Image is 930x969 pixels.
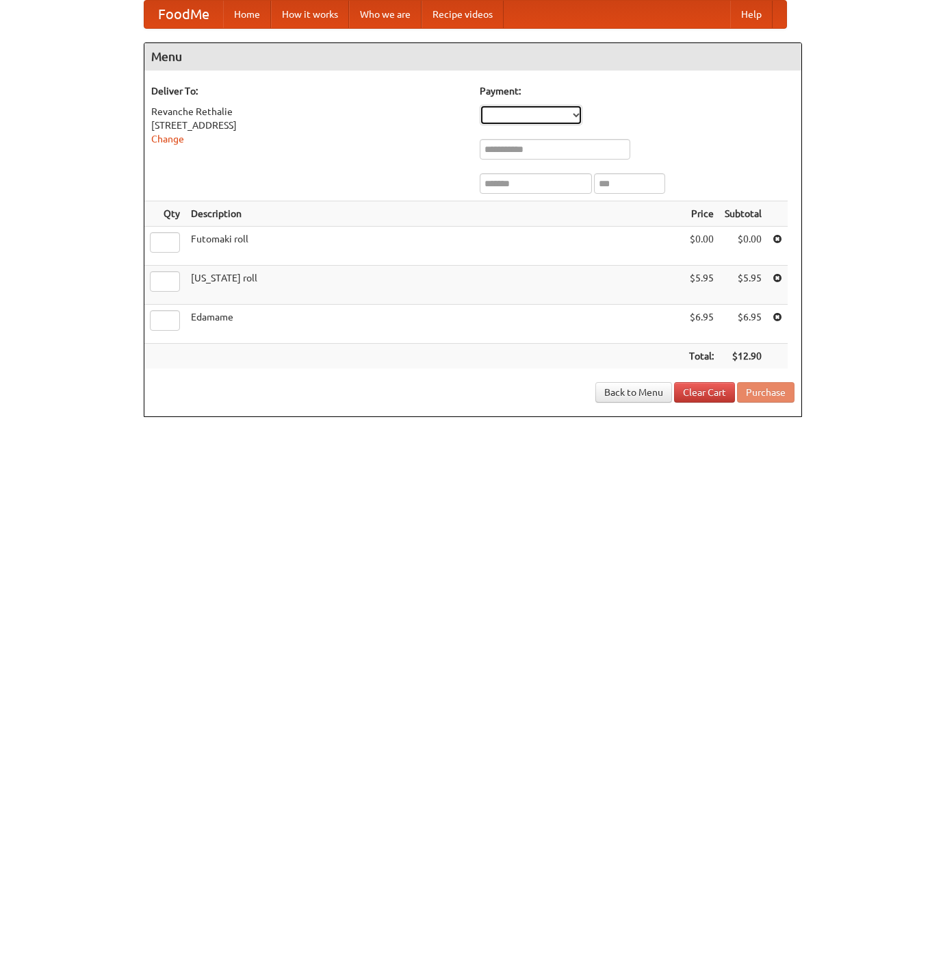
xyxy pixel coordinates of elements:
h4: Menu [144,43,801,71]
th: $12.90 [719,344,767,369]
td: $6.95 [684,305,719,344]
a: How it works [271,1,349,28]
td: $5.95 [684,266,719,305]
th: Price [684,201,719,227]
a: Clear Cart [674,382,735,403]
a: Home [223,1,271,28]
td: $5.95 [719,266,767,305]
td: $6.95 [719,305,767,344]
a: Change [151,134,184,144]
td: $0.00 [719,227,767,266]
td: Edamame [185,305,684,344]
a: Who we are [349,1,422,28]
th: Qty [144,201,185,227]
a: FoodMe [144,1,223,28]
a: Back to Menu [595,382,672,403]
div: [STREET_ADDRESS] [151,118,466,132]
th: Total: [684,344,719,369]
td: [US_STATE] roll [185,266,684,305]
td: Futomaki roll [185,227,684,266]
td: $0.00 [684,227,719,266]
div: Revanche Rethalie [151,105,466,118]
th: Subtotal [719,201,767,227]
h5: Deliver To: [151,84,466,98]
button: Purchase [737,382,795,403]
a: Recipe videos [422,1,504,28]
th: Description [185,201,684,227]
h5: Payment: [480,84,795,98]
a: Help [730,1,773,28]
